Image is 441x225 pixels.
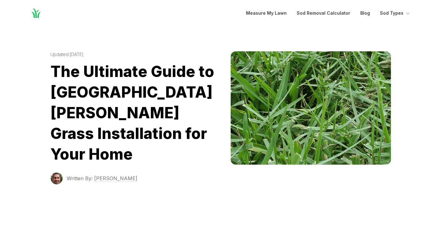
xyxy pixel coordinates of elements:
[67,175,137,182] a: Written By: [PERSON_NAME]
[50,51,221,58] time: Updated: [DATE]
[246,9,287,17] a: Measure My Lawn
[360,9,370,17] a: Blog
[380,9,411,17] button: Sod Types
[94,175,137,182] span: [PERSON_NAME]
[231,51,391,165] img: st-augustine image
[297,9,350,17] a: Sod Removal Calculator
[50,172,63,185] img: Terrance Sowell photo
[50,61,221,165] h1: The Ultimate Guide to [GEOGRAPHIC_DATA][PERSON_NAME] Grass Installation for Your Home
